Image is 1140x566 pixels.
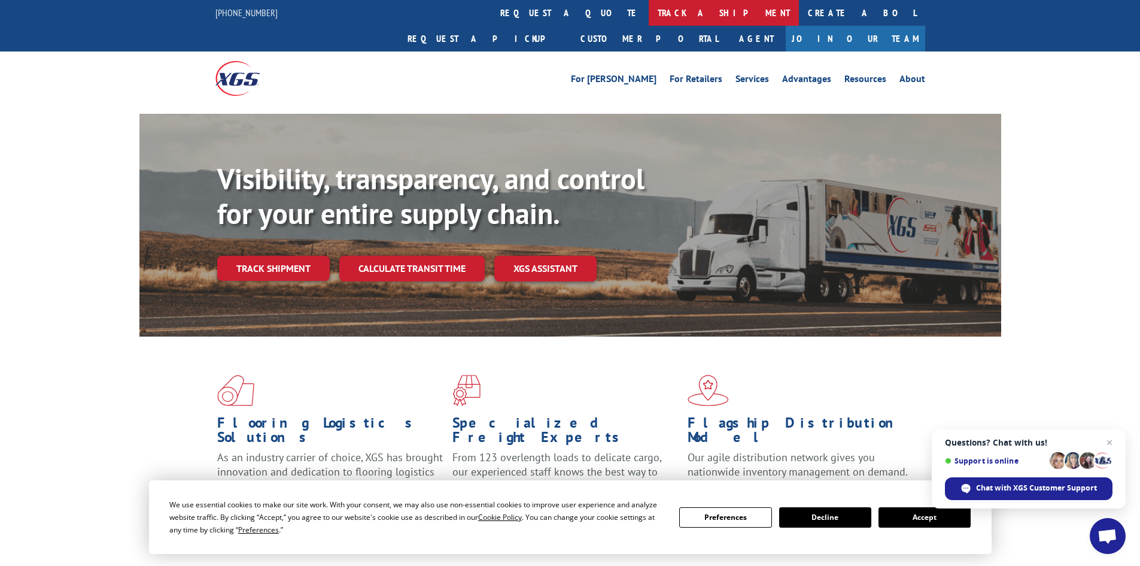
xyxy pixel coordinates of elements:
[478,512,522,522] span: Cookie Policy
[945,438,1112,447] span: Questions? Chat with us!
[238,525,279,535] span: Preferences
[494,256,597,282] a: XGS ASSISTANT
[215,7,278,19] a: [PHONE_NUMBER]
[945,477,1112,500] span: Chat with XGS Customer Support
[452,450,679,504] p: From 123 overlength loads to delicate cargo, our experienced staff knows the best way to move you...
[399,26,571,52] a: Request a pickup
[217,375,254,406] img: xgs-icon-total-supply-chain-intelligence-red
[976,483,1097,494] span: Chat with XGS Customer Support
[844,74,886,87] a: Resources
[727,26,786,52] a: Agent
[217,450,443,493] span: As an industry carrier of choice, XGS has brought innovation and dedication to flooring logistics...
[878,507,971,528] button: Accept
[217,416,443,450] h1: Flooring Logistics Solutions
[786,26,925,52] a: Join Our Team
[452,375,481,406] img: xgs-icon-focused-on-flooring-red
[571,26,727,52] a: Customer Portal
[779,507,871,528] button: Decline
[679,507,771,528] button: Preferences
[217,256,330,281] a: Track shipment
[688,416,914,450] h1: Flagship Distribution Model
[339,256,485,282] a: Calculate transit time
[782,74,831,87] a: Advantages
[1090,518,1126,554] a: Open chat
[452,416,679,450] h1: Specialized Freight Experts
[571,74,656,87] a: For [PERSON_NAME]
[217,160,645,232] b: Visibility, transparency, and control for your entire supply chain.
[169,498,665,536] div: We use essential cookies to make our site work. With your consent, we may also use non-essential ...
[688,375,729,406] img: xgs-icon-flagship-distribution-model-red
[670,74,722,87] a: For Retailers
[899,74,925,87] a: About
[149,480,992,554] div: Cookie Consent Prompt
[688,450,908,479] span: Our agile distribution network gives you nationwide inventory management on demand.
[735,74,769,87] a: Services
[945,456,1045,465] span: Support is online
